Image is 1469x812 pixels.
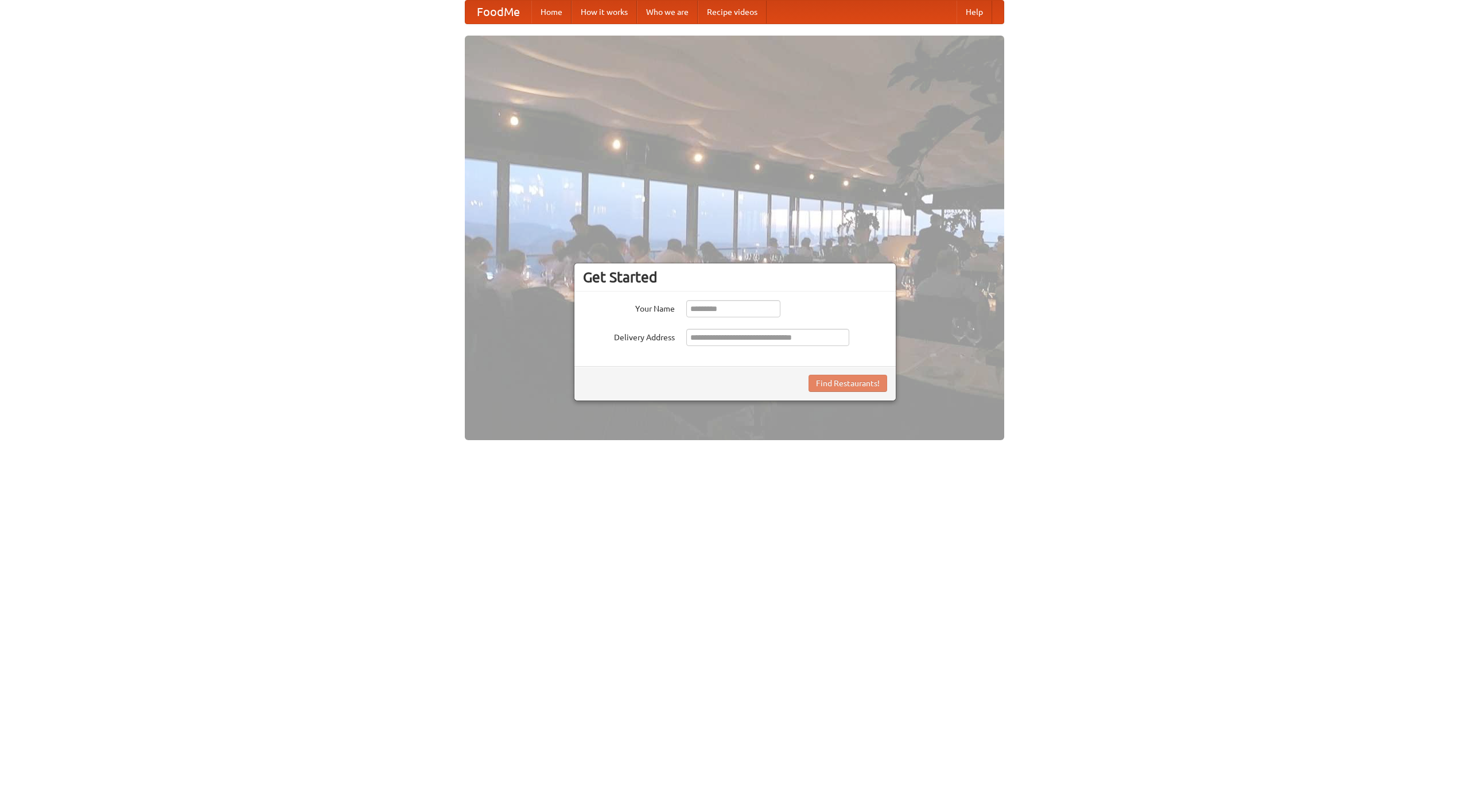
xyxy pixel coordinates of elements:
a: Recipe videos [698,1,767,24]
a: How it works [572,1,637,24]
a: Who we are [637,1,698,24]
label: Delivery Address [583,329,675,343]
label: Your Name [583,300,675,314]
a: Home [531,1,572,24]
a: Help [957,1,992,24]
button: Find Restaurants! [809,375,887,392]
a: FoodMe [465,1,531,24]
h3: Get Started [583,269,887,286]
